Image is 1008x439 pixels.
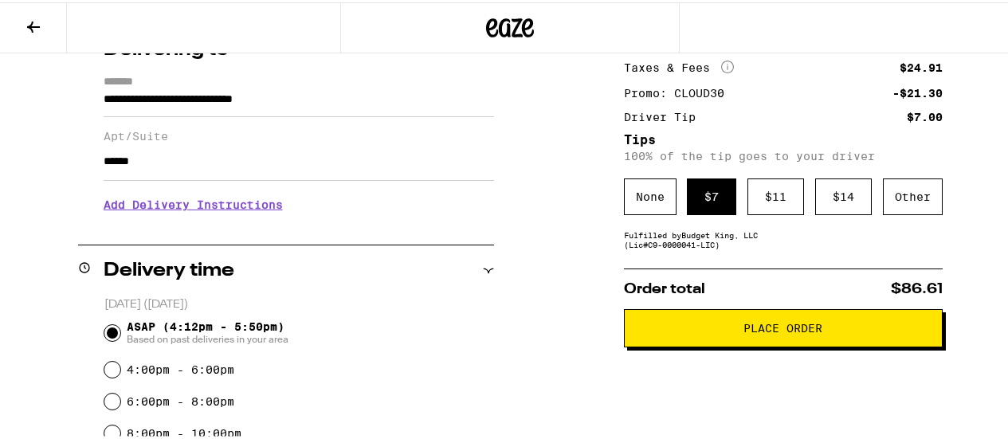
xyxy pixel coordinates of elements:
div: Taxes & Fees [624,58,734,73]
span: Hi. Need any help? [10,11,115,24]
span: Based on past deliveries in your area [127,331,288,343]
span: ASAP (4:12pm - 5:50pm) [127,318,288,343]
div: $ 14 [815,176,872,213]
p: 100% of the tip goes to your driver [624,147,943,160]
label: 8:00pm - 10:00pm [127,425,241,437]
label: 4:00pm - 6:00pm [127,361,234,374]
button: Place Order [624,307,943,345]
div: Driver Tip [624,109,707,120]
h5: Tips [624,131,943,144]
div: $24.91 [900,60,943,71]
div: $7.00 [907,109,943,120]
div: Promo: CLOUD30 [624,85,735,96]
h2: Delivery time [104,259,234,278]
p: We'll contact you at [PHONE_NUMBER] when we arrive [104,221,494,233]
span: Place Order [743,320,822,331]
span: $86.61 [891,280,943,294]
div: Fulfilled by Budget King, LLC (Lic# C9-0000041-LIC ) [624,228,943,247]
p: [DATE] ([DATE]) [104,295,494,310]
div: $ 7 [687,176,736,213]
div: Other [883,176,943,213]
span: Order total [624,280,705,294]
h3: Add Delivery Instructions [104,184,494,221]
div: $ 11 [747,176,804,213]
label: Apt/Suite [104,127,494,140]
label: 6:00pm - 8:00pm [127,393,234,406]
div: -$21.30 [892,85,943,96]
div: None [624,176,677,213]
